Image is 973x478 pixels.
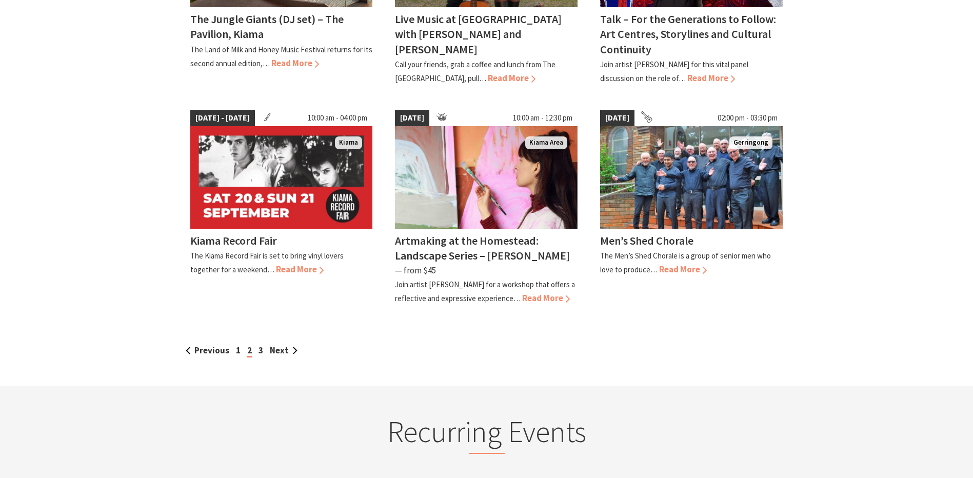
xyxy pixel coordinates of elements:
[247,345,252,357] span: 2
[271,57,319,69] span: Read More
[600,110,634,126] span: [DATE]
[395,59,555,83] p: Call your friends, grab a coffee and lunch from The [GEOGRAPHIC_DATA], pull…
[488,72,535,84] span: Read More
[395,126,578,229] img: Artist holds paint brush whilst standing with several artworks behind her
[270,345,297,356] a: Next
[600,126,783,229] img: Members of the Chorale standing on steps
[395,265,436,276] span: ⁠— from $45
[729,136,772,149] span: Gerringong
[687,72,735,84] span: Read More
[236,345,241,356] a: 1
[186,345,229,356] a: Previous
[395,280,575,303] p: Join artist [PERSON_NAME] for a workshop that offers a reflective and expressive experience…
[190,233,277,248] h4: Kiama Record Fair
[259,345,263,356] a: 3
[190,12,344,41] h4: The Jungle Giants (DJ set) – The Pavilion, Kiama
[712,110,783,126] span: 02:00 pm - 03:30 pm
[303,110,372,126] span: 10:00 am - 04:00 pm
[395,110,429,126] span: [DATE]
[190,251,344,274] p: The Kiama Record Fair is set to bring vinyl lovers together for a weekend…
[659,264,707,275] span: Read More
[335,136,362,149] span: Kiama
[395,12,562,56] h4: Live Music at [GEOGRAPHIC_DATA] with [PERSON_NAME] and [PERSON_NAME]
[508,110,578,126] span: 10:00 am - 12:30 pm
[395,233,570,263] h4: Artmaking at the Homestead: Landscape Series – [PERSON_NAME]
[190,110,373,306] a: [DATE] - [DATE] 10:00 am - 04:00 pm Kiama Kiama Record Fair The Kiama Record Fair is set to bring...
[600,59,748,83] p: Join artist [PERSON_NAME] for this vital panel discussion on the role of…
[600,110,783,306] a: [DATE] 02:00 pm - 03:30 pm Members of the Chorale standing on steps Gerringong Men’s Shed Chorale...
[600,12,776,56] h4: Talk – For the Generations to Follow: Art Centres, Storylines and Cultural Continuity
[525,136,567,149] span: Kiama Area
[522,292,570,304] span: Read More
[276,264,324,275] span: Read More
[190,45,372,68] p: The Land of Milk and Honey Music Festival returns for its second annual edition,…
[600,251,771,274] p: The Men’s Shed Chorale is a group of senior men who love to produce…
[600,233,693,248] h4: Men’s Shed Chorale
[190,110,255,126] span: [DATE] - [DATE]
[286,414,688,454] h2: Recurring Events
[395,110,578,306] a: [DATE] 10:00 am - 12:30 pm Artist holds paint brush whilst standing with several artworks behind ...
